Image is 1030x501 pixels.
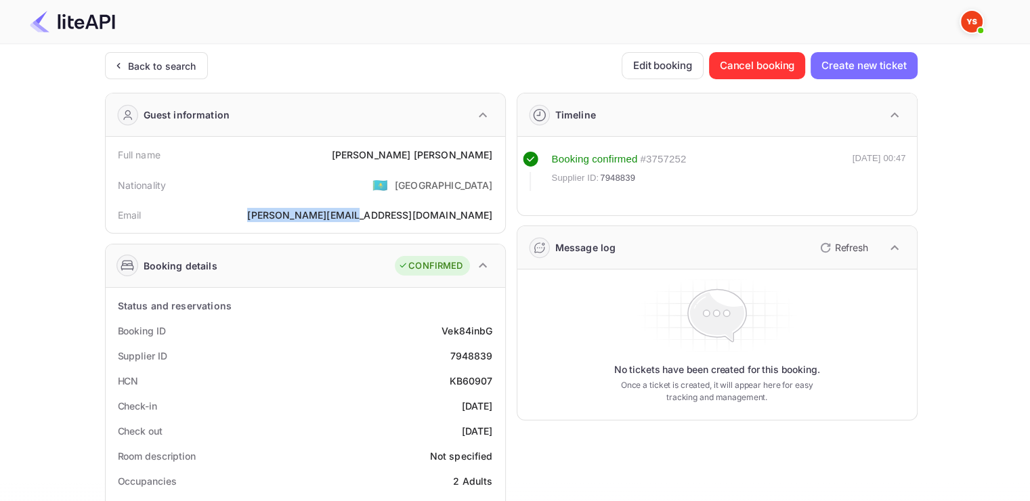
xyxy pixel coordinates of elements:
div: [PERSON_NAME] [PERSON_NAME] [331,148,492,162]
div: Check out [118,424,163,438]
div: [DATE] [462,399,493,413]
div: Booking details [144,259,217,273]
div: Status and reservations [118,299,232,313]
div: [DATE] [462,424,493,438]
button: Refresh [812,237,874,259]
div: HCN [118,374,139,388]
div: CONFIRMED [398,259,463,273]
span: Supplier ID: [552,171,599,185]
span: 7948839 [600,171,635,185]
p: Once a ticket is created, it will appear here for easy tracking and management. [610,379,824,404]
div: Check-in [118,399,157,413]
div: Vek84inbG [442,324,492,338]
span: United States [372,173,388,197]
div: Guest information [144,108,230,122]
button: Create new ticket [811,52,917,79]
p: Refresh [835,240,868,255]
div: 2 Adults [453,474,492,488]
div: Occupancies [118,474,177,488]
p: No tickets have been created for this booking. [614,363,820,376]
button: Edit booking [622,52,704,79]
div: # 3757252 [640,152,686,167]
img: LiteAPI Logo [30,11,115,32]
div: Email [118,208,142,222]
div: [PERSON_NAME][EMAIL_ADDRESS][DOMAIN_NAME] [247,208,492,222]
div: Timeline [555,108,596,122]
div: Supplier ID [118,349,167,363]
div: Nationality [118,178,167,192]
img: Yandex Support [961,11,983,32]
div: Full name [118,148,160,162]
div: Back to search [128,59,196,73]
div: Message log [555,240,616,255]
div: Booking ID [118,324,166,338]
div: [DATE] 00:47 [853,152,906,191]
div: KB60907 [449,374,492,388]
div: Room description [118,449,196,463]
div: Not specified [430,449,493,463]
div: 7948839 [450,349,492,363]
div: [GEOGRAPHIC_DATA] [395,178,493,192]
button: Cancel booking [709,52,806,79]
div: Booking confirmed [552,152,638,167]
